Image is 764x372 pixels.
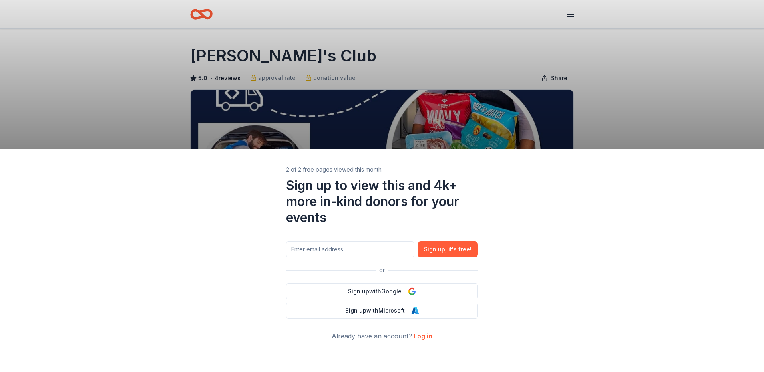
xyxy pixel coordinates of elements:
[286,165,478,174] div: 2 of 2 free pages viewed this month
[445,245,472,254] span: , it ' s free!
[286,303,478,319] button: Sign upwithMicrosoft
[411,307,419,315] img: Microsoft Logo
[286,283,478,299] button: Sign upwithGoogle
[418,241,478,257] button: Sign up, it's free!
[414,332,432,340] a: Log in
[286,178,478,226] div: Sign up to view this and 4k+ more in-kind donors for your events
[408,287,416,295] img: Google Logo
[332,332,412,340] span: Already have an account?
[376,265,388,275] span: or
[286,241,414,257] input: Enter email address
